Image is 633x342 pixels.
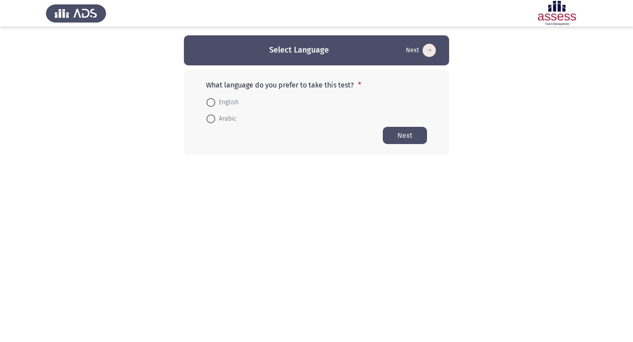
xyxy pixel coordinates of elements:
h3: Select Language [269,45,329,56]
img: Assess Talent Management logo [46,1,106,26]
button: Start assessment [403,43,439,57]
button: Start assessment [383,127,427,144]
img: Assessment logo of ASSESS Employability - EBI [527,1,587,26]
span: Arabic [215,114,236,124]
span: English [215,97,239,108]
p: What language do you prefer to take this test? [206,81,427,89]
